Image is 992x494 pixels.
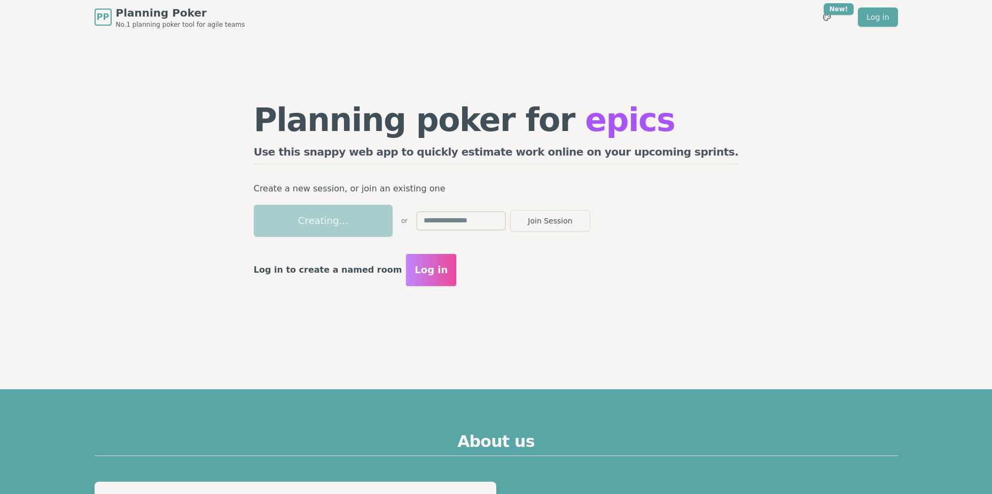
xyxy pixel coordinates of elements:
span: or [401,217,408,225]
p: Log in to create a named room [254,263,402,277]
h2: About us [95,432,898,456]
span: Log in [415,263,448,277]
a: Log in [858,7,897,27]
span: No.1 planning poker tool for agile teams [116,20,245,29]
h2: Use this snappy web app to quickly estimate work online on your upcoming sprints. [254,144,739,164]
span: PP [97,11,109,24]
div: New! [824,3,854,15]
h1: Planning poker for [254,104,739,136]
p: Create a new session, or join an existing one [254,181,739,196]
button: Log in [406,254,456,286]
button: New! [817,7,837,27]
span: Planning Poker [116,5,245,20]
span: epics [585,101,675,138]
a: PPPlanning PokerNo.1 planning poker tool for agile teams [95,5,245,29]
button: Join Session [510,210,590,231]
